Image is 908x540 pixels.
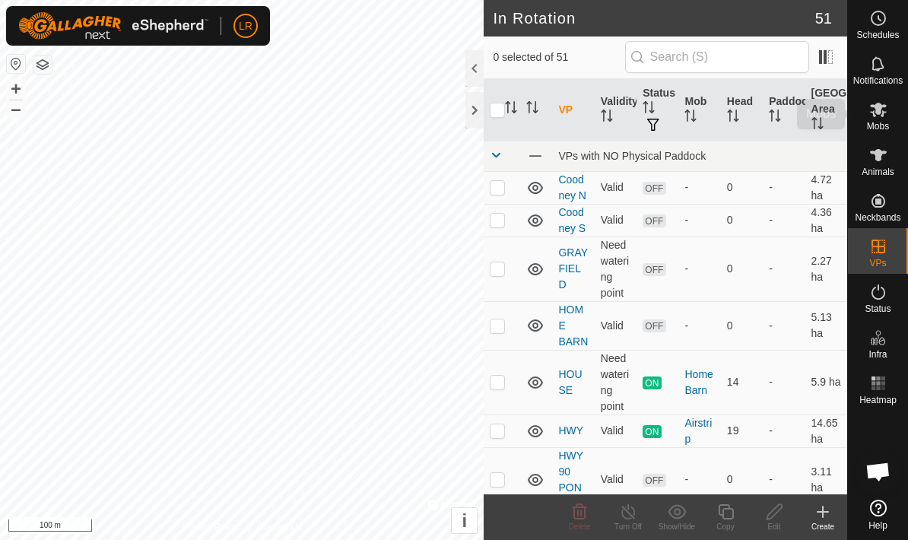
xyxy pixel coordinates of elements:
td: 0 [721,447,763,512]
a: Coodney N [558,173,586,202]
td: 19 [721,415,763,447]
td: - [763,237,805,301]
td: - [763,447,805,512]
th: Mob [678,79,720,141]
div: - [684,212,714,228]
span: 0 selected of 51 [493,49,624,65]
p-sorticon: Activate to sort [526,103,538,116]
a: Coodney S [558,206,586,234]
p-sorticon: Activate to sort [811,119,824,132]
button: Reset Map [7,55,25,73]
td: 5.9 ha [805,350,847,415]
div: VPs with NO Physical Paddock [558,150,841,162]
button: Map Layers [33,56,52,74]
a: GRAY FIELD [558,246,587,291]
td: 2.27 ha [805,237,847,301]
td: Valid [595,171,637,204]
h2: In Rotation [493,9,814,27]
span: LR [239,18,252,34]
span: 51 [815,7,832,30]
div: Airstrip [684,415,714,447]
p-sorticon: Activate to sort [727,112,739,124]
div: Home Barn [684,367,714,399]
a: Contact Us [257,520,302,534]
td: Need watering point [595,237,637,301]
div: - [684,318,714,334]
button: + [7,80,25,98]
span: Status [865,304,891,313]
td: - [763,301,805,350]
p-sorticon: Activate to sort [684,112,697,124]
th: [GEOGRAPHIC_DATA] Area [805,79,847,141]
td: 14.65 ha [805,415,847,447]
td: 0 [721,171,763,204]
a: Open chat [856,449,901,494]
div: Create [798,521,847,532]
span: i [462,510,468,531]
td: 0 [721,301,763,350]
a: HOME BARN [558,303,588,348]
td: 0 [721,237,763,301]
span: OFF [643,319,665,332]
th: Status [637,79,678,141]
th: Paddock [763,79,805,141]
span: OFF [643,214,665,227]
button: i [452,508,477,533]
div: - [684,261,714,277]
td: 4.36 ha [805,204,847,237]
a: Help [848,494,908,536]
span: Notifications [853,76,903,85]
div: Show/Hide [652,521,701,532]
span: ON [643,425,661,438]
div: Copy [701,521,750,532]
td: Valid [595,204,637,237]
span: Infra [868,350,887,359]
div: - [684,472,714,488]
span: Heatmap [859,395,897,405]
td: 0 [721,204,763,237]
a: HWY 90 POND [558,449,583,510]
td: - [763,350,805,415]
td: - [763,415,805,447]
p-sorticon: Activate to sort [505,103,517,116]
span: Mobs [867,122,889,131]
span: ON [643,376,661,389]
td: 4.72 ha [805,171,847,204]
span: Help [868,521,887,530]
span: Schedules [856,30,899,40]
td: Valid [595,447,637,512]
td: 5.13 ha [805,301,847,350]
div: Turn Off [604,521,652,532]
th: VP [552,79,594,141]
span: OFF [643,182,665,195]
td: 3.11 ha [805,447,847,512]
span: OFF [643,474,665,487]
span: Neckbands [855,213,900,222]
th: Validity [595,79,637,141]
span: VPs [869,259,886,268]
p-sorticon: Activate to sort [601,112,613,124]
td: 14 [721,350,763,415]
span: Animals [862,167,894,176]
div: - [684,179,714,195]
a: Privacy Policy [182,520,239,534]
button: – [7,100,25,118]
a: HOUSE [558,368,582,396]
td: - [763,171,805,204]
span: OFF [643,263,665,276]
a: HWY [558,424,583,437]
td: - [763,204,805,237]
td: Valid [595,301,637,350]
div: Edit [750,521,798,532]
img: Gallagher Logo [18,12,208,40]
td: Need watering point [595,350,637,415]
p-sorticon: Activate to sort [643,103,655,116]
span: Delete [569,523,591,531]
th: Head [721,79,763,141]
input: Search (S) [625,41,809,73]
p-sorticon: Activate to sort [769,112,781,124]
td: Valid [595,415,637,447]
